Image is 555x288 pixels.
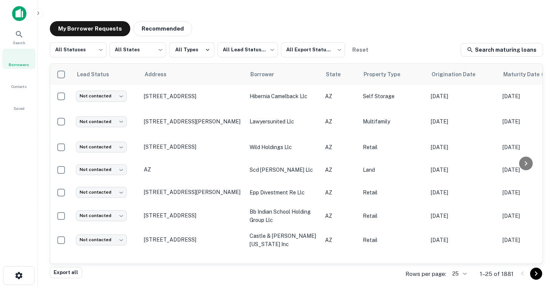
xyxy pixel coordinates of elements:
[364,70,410,79] span: Property Type
[76,234,127,245] div: Not contacted
[363,143,423,151] p: Retail
[109,40,166,60] div: All States
[2,71,35,91] a: Contacts
[250,208,318,224] p: bb indian school holding group llc
[144,118,242,125] p: [STREET_ADDRESS][PERSON_NAME]
[325,188,355,197] p: AZ
[325,143,355,151] p: AZ
[133,21,192,36] button: Recommended
[76,116,127,127] div: Not contacted
[432,70,485,79] span: Origination Date
[246,64,321,85] th: Borrower
[250,232,318,248] p: castle & [PERSON_NAME] [US_STATE] inc
[461,43,543,57] a: Search maturing loans
[169,42,214,57] button: All Types
[427,64,499,85] th: Origination Date
[72,64,140,85] th: Lead Status
[326,70,350,79] span: State
[50,40,106,60] div: All Statuses
[76,210,127,221] div: Not contacted
[325,117,355,126] p: AZ
[359,64,427,85] th: Property Type
[13,40,25,46] span: Search
[250,117,318,126] p: lawyersunited llc
[76,91,127,102] div: Not contacted
[144,189,242,196] p: [STREET_ADDRESS][PERSON_NAME]
[9,62,29,68] span: Borrowers
[144,212,242,219] p: [STREET_ADDRESS]
[217,40,278,60] div: All Lead Statuses
[76,164,127,175] div: Not contacted
[250,92,318,100] p: hibernia camelback llc
[321,64,359,85] th: State
[348,42,372,57] button: Reset
[431,92,495,100] p: [DATE]
[405,270,446,279] p: Rows per page:
[144,143,242,150] p: [STREET_ADDRESS]
[363,212,423,220] p: Retail
[76,142,127,152] div: Not contacted
[480,270,513,279] p: 1–25 of 1881
[503,70,547,79] div: Maturity dates displayed may be estimated. Please contact the lender for the most accurate maturi...
[50,21,130,36] button: My Borrower Requests
[363,92,423,100] p: Self Storage
[50,267,82,278] button: Export all
[144,166,242,173] p: AZ
[503,70,540,79] h6: Maturity Date
[145,70,176,79] span: Address
[363,236,423,244] p: Retail
[449,268,468,279] div: 25
[431,188,495,197] p: [DATE]
[250,166,318,174] p: scd [PERSON_NAME] llc
[14,105,25,111] span: Saved
[431,143,495,151] p: [DATE]
[2,92,35,113] a: Saved
[250,70,284,79] span: Borrower
[363,117,423,126] p: Multifamily
[77,70,119,79] span: Lead Status
[431,166,495,174] p: [DATE]
[281,40,345,60] div: All Export Statuses
[431,117,495,126] p: [DATE]
[530,268,542,280] button: Go to next page
[250,188,318,197] p: epp divestment re llc
[325,236,355,244] p: AZ
[363,188,423,197] p: Retail
[144,93,242,100] p: [STREET_ADDRESS]
[76,187,127,198] div: Not contacted
[250,143,318,151] p: wild holdings llc
[140,64,246,85] th: Address
[325,92,355,100] p: AZ
[325,212,355,220] p: AZ
[11,83,26,89] span: Contacts
[12,6,26,21] img: capitalize-icon.png
[325,166,355,174] p: AZ
[2,49,35,69] a: Borrowers
[431,236,495,244] p: [DATE]
[363,166,423,174] p: Land
[2,27,35,47] a: Search
[144,236,242,243] p: [STREET_ADDRESS]
[517,228,555,264] iframe: Chat Widget
[431,212,495,220] p: [DATE]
